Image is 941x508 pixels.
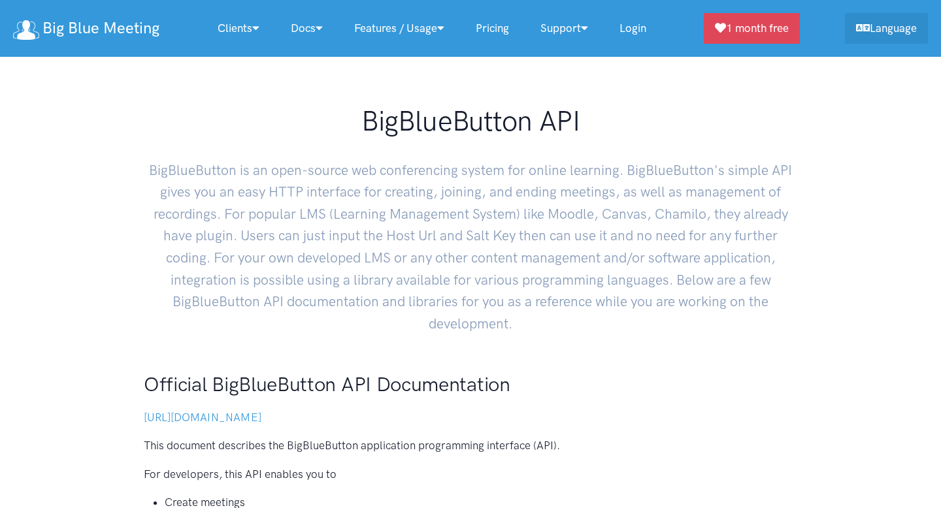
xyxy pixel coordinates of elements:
[144,411,261,424] a: [URL][DOMAIN_NAME]
[845,13,928,44] a: Language
[144,437,797,454] p: This document describes the BigBlueButton application programming interface (API).
[202,14,275,42] a: Clients
[144,149,797,335] p: BigBlueButton is an open-source web conferencing system for online learning. BigBlueButton's simp...
[13,20,39,40] img: logo
[460,14,525,42] a: Pricing
[704,13,800,44] a: 1 month free
[275,14,338,42] a: Docs
[604,14,662,42] a: Login
[338,14,460,42] a: Features / Usage
[525,14,604,42] a: Support
[144,104,797,138] h1: BigBlueButton API
[13,14,159,42] a: Big Blue Meeting
[144,371,797,398] h2: Official BigBlueButton API Documentation
[144,466,797,483] p: For developers, this API enables you to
